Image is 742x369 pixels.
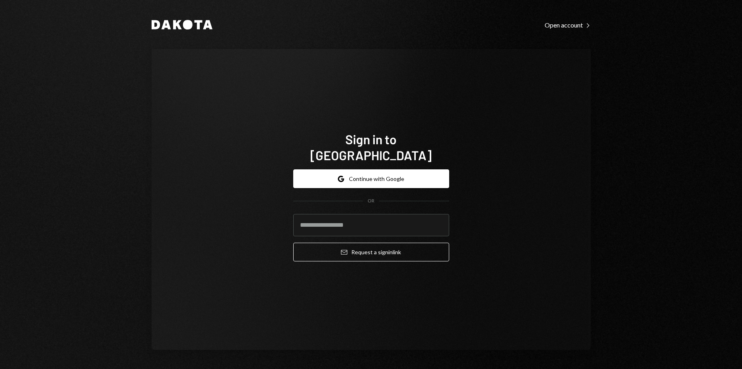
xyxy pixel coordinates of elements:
div: Open account [545,21,591,29]
button: Continue with Google [293,169,449,188]
div: OR [368,198,374,204]
button: Request a signinlink [293,243,449,261]
a: Open account [545,20,591,29]
h1: Sign in to [GEOGRAPHIC_DATA] [293,131,449,163]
